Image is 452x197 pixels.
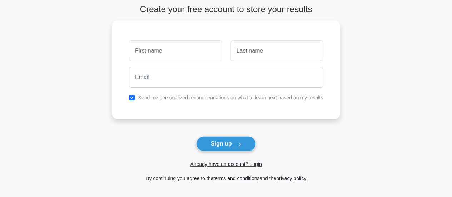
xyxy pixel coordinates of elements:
a: privacy policy [276,176,306,181]
div: By continuing you agree to the and the [108,174,344,183]
input: Email [129,67,323,88]
button: Sign up [196,136,256,151]
a: terms and conditions [213,176,259,181]
input: First name [129,40,222,61]
h4: Create your free account to store your results [112,4,340,15]
input: Last name [230,40,323,61]
label: Send me personalized recommendations on what to learn next based on my results [138,95,323,100]
a: Already have an account? Login [190,161,262,167]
